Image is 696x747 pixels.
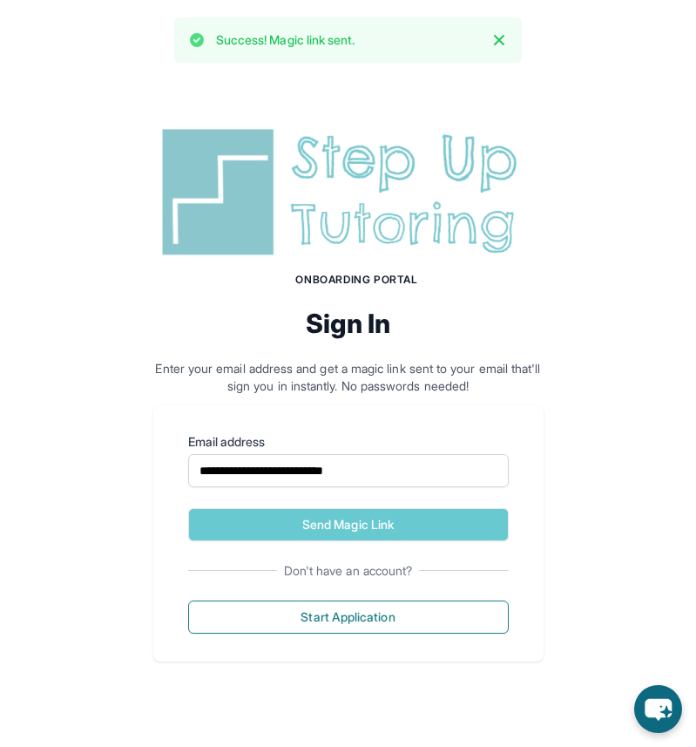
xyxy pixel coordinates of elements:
span: Don't have an account? [277,562,420,580]
img: Step Up Tutoring horizontal logo [153,122,544,262]
p: Enter your email address and get a magic link sent to your email that'll sign you in instantly. N... [153,360,544,395]
button: Send Magic Link [188,508,509,541]
button: Start Application [188,601,509,634]
button: chat-button [634,685,682,733]
h2: Sign In [153,308,544,339]
label: Email address [188,433,509,451]
p: Success! Magic link sent. [216,31,355,49]
h1: Onboarding Portal [171,273,544,287]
